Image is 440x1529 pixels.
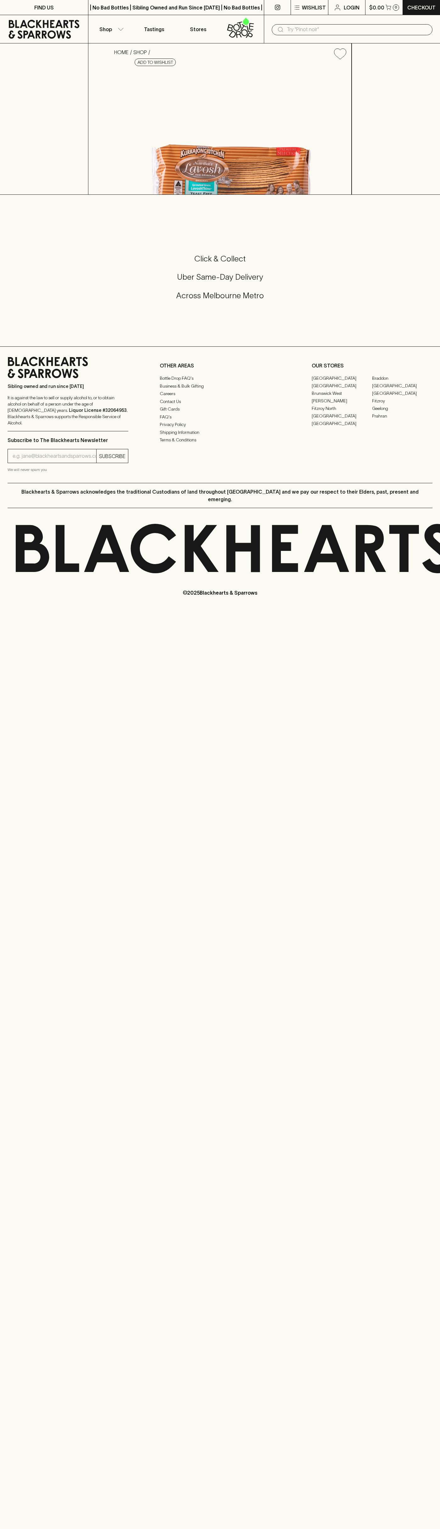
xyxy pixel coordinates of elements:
p: We will never spam you [8,467,128,473]
p: OTHER AREAS [160,362,281,369]
a: Brunswick West [312,389,372,397]
p: Shop [99,25,112,33]
a: Tastings [132,15,176,43]
a: Shipping Information [160,428,281,436]
a: [GEOGRAPHIC_DATA] [372,389,432,397]
a: Gift Cards [160,406,281,413]
a: Fitzroy North [312,405,372,412]
p: $0.00 [369,4,384,11]
a: Bottle Drop FAQ's [160,375,281,382]
h5: Uber Same-Day Delivery [8,272,432,282]
p: Sibling owned and run since [DATE] [8,383,128,389]
a: Prahran [372,412,432,420]
p: Wishlist [302,4,326,11]
a: Business & Bulk Gifting [160,382,281,390]
a: [GEOGRAPHIC_DATA] [312,412,372,420]
a: SHOP [133,49,147,55]
a: FAQ's [160,413,281,421]
p: FIND US [34,4,54,11]
p: OUR STORES [312,362,432,369]
p: Subscribe to The Blackhearts Newsletter [8,436,128,444]
h5: Click & Collect [8,254,432,264]
input: Try "Pinot noir" [287,25,427,35]
button: Add to wishlist [135,59,176,66]
a: Stores [176,15,220,43]
input: e.g. jane@blackheartsandsparrows.com.au [13,451,96,461]
a: Privacy Policy [160,421,281,428]
a: [GEOGRAPHIC_DATA] [312,374,372,382]
p: Login [344,4,359,11]
a: [GEOGRAPHIC_DATA] [312,382,372,389]
div: Call to action block [8,228,432,334]
a: Contact Us [160,398,281,405]
p: SUBSCRIBE [99,452,125,460]
p: Checkout [407,4,436,11]
a: Careers [160,390,281,398]
strong: Liquor License #32064953 [69,408,127,413]
a: Geelong [372,405,432,412]
a: [GEOGRAPHIC_DATA] [312,420,372,427]
p: Blackhearts & Sparrows acknowledges the traditional Custodians of land throughout [GEOGRAPHIC_DAT... [12,488,428,503]
h5: Across Melbourne Metro [8,290,432,301]
a: [GEOGRAPHIC_DATA] [372,382,432,389]
a: HOME [114,49,129,55]
button: Add to wishlist [331,46,349,62]
a: Fitzroy [372,397,432,405]
button: SUBSCRIBE [97,449,128,463]
p: 0 [395,6,397,9]
a: Terms & Conditions [160,436,281,444]
p: Stores [190,25,206,33]
button: Shop [88,15,132,43]
a: [PERSON_NAME] [312,397,372,405]
a: Braddon [372,374,432,382]
p: It is against the law to sell or supply alcohol to, or to obtain alcohol on behalf of a person un... [8,395,128,426]
img: 3384.png [109,64,351,194]
p: Tastings [144,25,164,33]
